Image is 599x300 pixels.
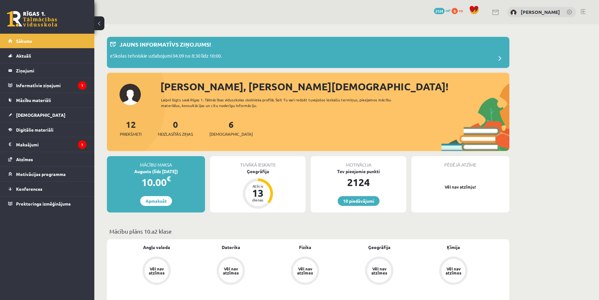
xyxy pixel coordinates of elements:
[143,244,170,251] a: Angļu valoda
[120,131,141,137] span: Priekšmeti
[445,267,462,275] div: Vēl nav atzīmes
[140,196,172,206] a: Apmaksāt
[16,97,51,103] span: Mācību materiāli
[16,171,66,177] span: Motivācijas programma
[16,38,32,44] span: Sākums
[16,53,31,59] span: Aktuāli
[510,9,517,16] img: Enija Kristiāna Mezīte
[434,8,445,14] span: 2124
[8,34,86,48] a: Sākums
[268,257,342,286] a: Vēl nav atzīmes
[222,267,240,275] div: Vēl nav atzīmes
[452,8,466,13] a: 0 xp
[160,79,509,94] div: [PERSON_NAME], [PERSON_NAME][DEMOGRAPHIC_DATA]!
[311,175,406,190] div: 2124
[248,188,267,198] div: 13
[209,119,253,137] a: 6[DEMOGRAPHIC_DATA]
[16,156,33,162] span: Atzīmes
[119,257,194,286] a: Vēl nav atzīmes
[110,52,222,61] p: eSkolas tehniskie uzlabojumi 04.09 no 8:30 līdz 10:00.
[447,244,460,251] a: Ķīmija
[370,267,388,275] div: Vēl nav atzīmes
[158,119,193,137] a: 0Neizlasītās ziņas
[8,122,86,137] a: Digitālie materiāli
[342,257,416,286] a: Vēl nav atzīmes
[110,40,506,65] a: Jauns informatīvs ziņojums! eSkolas tehniskie uzlabojumi 04.09 no 8:30 līdz 10:00.
[452,8,458,14] span: 0
[109,227,507,235] p: Mācību plāns 10.a2 klase
[311,168,406,175] div: Tev pieejamie punkti
[209,131,253,137] span: [DEMOGRAPHIC_DATA]
[416,257,491,286] a: Vēl nav atzīmes
[16,78,86,93] legend: Informatīvie ziņojumi
[107,175,205,190] div: 10.00
[414,184,506,190] p: Vēl nav atzīmju!
[161,97,402,108] div: Laipni lūgts savā Rīgas 1. Tālmācības vidusskolas skolnieka profilā. Šeit Tu vari redzēt tuvojošo...
[16,186,42,192] span: Konferences
[107,168,205,175] div: Augusts (līdz [DATE])
[459,8,463,13] span: xp
[8,93,86,107] a: Mācību materiāli
[248,184,267,188] div: Atlicis
[78,140,86,149] i: 1
[16,112,65,118] span: [DEMOGRAPHIC_DATA]
[158,131,193,137] span: Neizlasītās ziņas
[16,201,71,207] span: Proktoringa izmēģinājums
[8,182,86,196] a: Konferences
[299,244,311,251] a: Fizika
[167,174,171,183] span: €
[446,8,451,13] span: mP
[210,168,306,175] div: Ģeogrāfija
[368,244,391,251] a: Ģeogrāfija
[16,63,86,78] legend: Ziņojumi
[8,196,86,211] a: Proktoringa izmēģinājums
[8,78,86,93] a: Informatīvie ziņojumi1
[120,119,141,137] a: 12Priekšmeti
[434,8,451,13] a: 2124 mP
[16,137,86,152] legend: Maksājumi
[296,267,314,275] div: Vēl nav atzīmes
[148,267,165,275] div: Vēl nav atzīmes
[8,167,86,181] a: Motivācijas programma
[119,40,211,48] p: Jauns informatīvs ziņojums!
[194,257,268,286] a: Vēl nav atzīmes
[8,48,86,63] a: Aktuāli
[8,152,86,167] a: Atzīmes
[16,127,53,133] span: Digitālie materiāli
[8,137,86,152] a: Maksājumi1
[338,196,380,206] a: 10 piedāvājumi
[8,108,86,122] a: [DEMOGRAPHIC_DATA]
[411,156,509,168] div: Pēdējā atzīme
[210,168,306,210] a: Ģeogrāfija Atlicis 13 dienas
[210,156,306,168] div: Tuvākā ieskaite
[311,156,406,168] div: Motivācija
[107,156,205,168] div: Mācību maksa
[248,198,267,202] div: dienas
[78,81,86,90] i: 1
[521,9,560,15] a: [PERSON_NAME]
[7,11,57,27] a: Rīgas 1. Tālmācības vidusskola
[8,63,86,78] a: Ziņojumi
[222,244,240,251] a: Datorika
